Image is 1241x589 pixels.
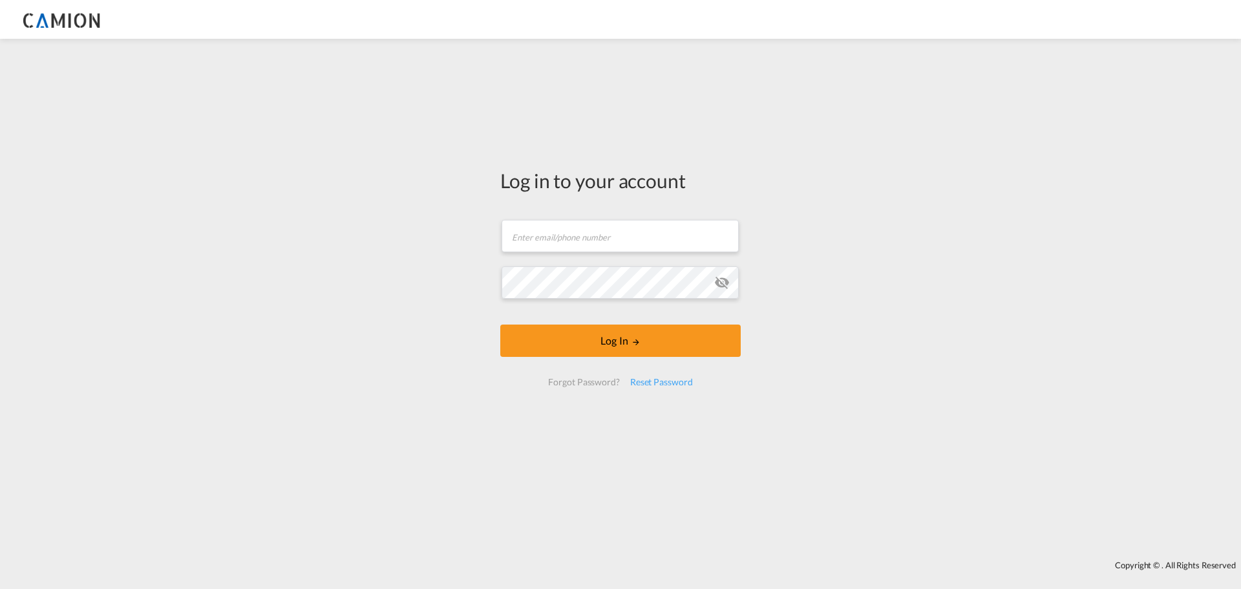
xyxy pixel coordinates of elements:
[543,370,624,394] div: Forgot Password?
[714,275,730,290] md-icon: icon-eye-off
[625,370,698,394] div: Reset Password
[500,167,741,194] div: Log in to your account
[19,5,107,34] img: 05c02a603cfc11efa1b81fce21b124fa.png
[500,325,741,357] button: LOGIN
[502,220,739,252] input: Enter email/phone number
